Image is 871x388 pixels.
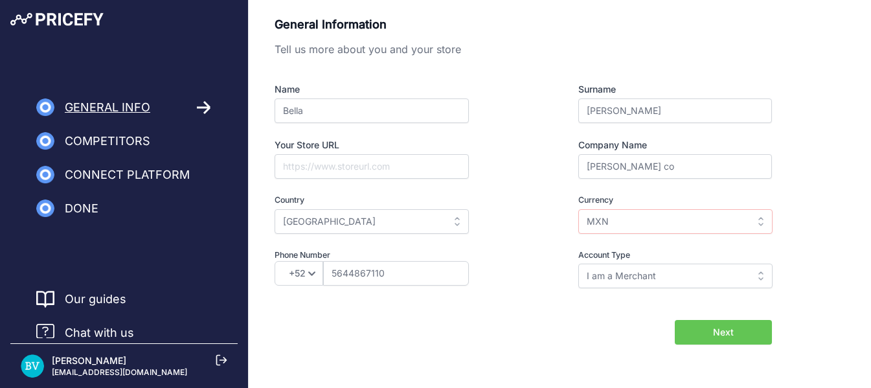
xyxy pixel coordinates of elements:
label: Phone Number [275,249,515,262]
label: Account Type [578,249,772,262]
p: General Information [275,16,772,34]
label: Company Name [578,139,772,152]
input: Select an option [275,209,469,234]
p: Tell us more about you and your store [275,41,772,57]
span: Connect Platform [65,166,190,184]
input: Company LTD [578,154,772,179]
p: [PERSON_NAME] [52,354,187,367]
label: Your Store URL [275,139,515,152]
input: Select an option [578,264,773,288]
span: General Info [65,98,150,117]
a: Chat with us [36,324,134,342]
span: Chat with us [65,324,134,342]
label: Country [275,194,515,207]
a: Our guides [65,290,126,308]
input: Select an option [578,209,773,234]
span: Competitors [65,132,150,150]
label: Currency [578,194,772,207]
span: Done [65,200,98,218]
label: Surname [578,83,772,96]
label: Name [275,83,515,96]
span: Next [713,326,734,339]
p: [EMAIL_ADDRESS][DOMAIN_NAME] [52,367,187,378]
img: Pricefy Logo [10,13,104,26]
button: Next [675,320,772,345]
input: https://www.storeurl.com [275,154,469,179]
